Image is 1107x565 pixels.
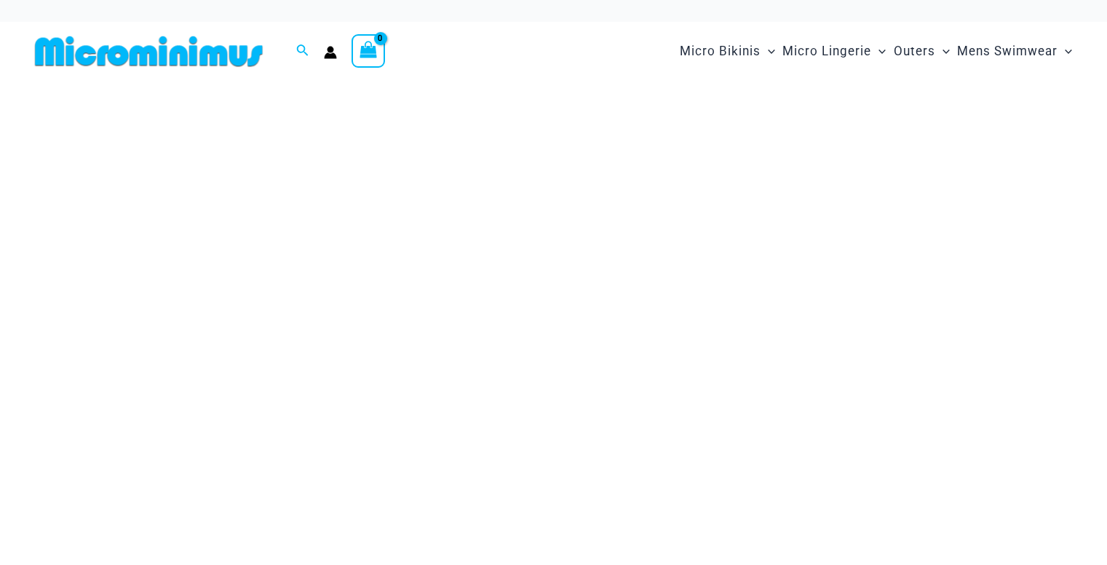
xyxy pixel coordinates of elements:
[680,33,761,70] span: Micro Bikinis
[782,33,871,70] span: Micro Lingerie
[352,34,385,68] a: View Shopping Cart, empty
[890,29,953,74] a: OutersMenu ToggleMenu Toggle
[871,33,886,70] span: Menu Toggle
[894,33,935,70] span: Outers
[1058,33,1072,70] span: Menu Toggle
[324,46,337,59] a: Account icon link
[29,35,269,68] img: MM SHOP LOGO FLAT
[296,42,309,60] a: Search icon link
[779,29,889,74] a: Micro LingerieMenu ToggleMenu Toggle
[761,33,775,70] span: Menu Toggle
[957,33,1058,70] span: Mens Swimwear
[953,29,1076,74] a: Mens SwimwearMenu ToggleMenu Toggle
[676,29,779,74] a: Micro BikinisMenu ToggleMenu Toggle
[674,27,1078,76] nav: Site Navigation
[935,33,950,70] span: Menu Toggle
